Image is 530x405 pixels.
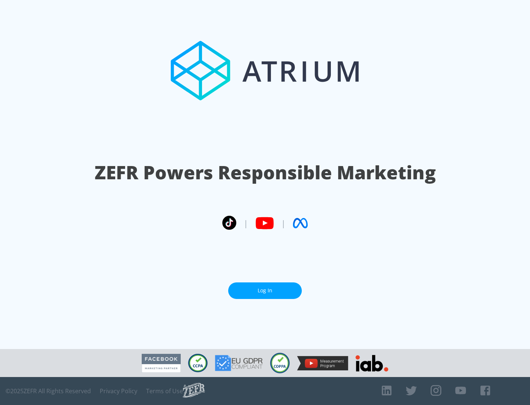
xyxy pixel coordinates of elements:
img: GDPR Compliant [215,355,263,371]
img: YouTube Measurement Program [297,356,348,370]
h1: ZEFR Powers Responsible Marketing [95,160,436,185]
a: Privacy Policy [100,387,137,395]
img: COPPA Compliant [270,353,290,373]
img: Facebook Marketing Partner [142,354,181,373]
img: IAB [356,355,388,371]
span: | [281,218,286,229]
span: | [244,218,248,229]
a: Terms of Use [146,387,183,395]
span: © 2025 ZEFR All Rights Reserved [6,387,91,395]
a: Log In [228,282,302,299]
img: CCPA Compliant [188,354,208,372]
